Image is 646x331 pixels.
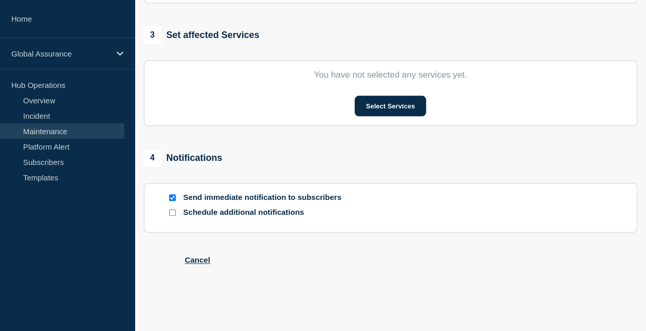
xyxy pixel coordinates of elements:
p: Global Assurance [11,49,110,58]
p: Schedule additional notifications [183,208,348,217]
button: Select Services [355,96,426,116]
div: Notifications [144,149,223,167]
span: 3 [144,26,161,44]
button: Cancel [185,255,210,264]
input: Schedule additional notifications [169,209,176,216]
input: Send immediate notification to subscribers [169,194,176,201]
div: Set affected Services [144,26,260,44]
span: 4 [144,149,161,167]
p: Send immediate notification to subscribers [183,193,348,203]
p: You have not selected any services yet. [167,70,614,80]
